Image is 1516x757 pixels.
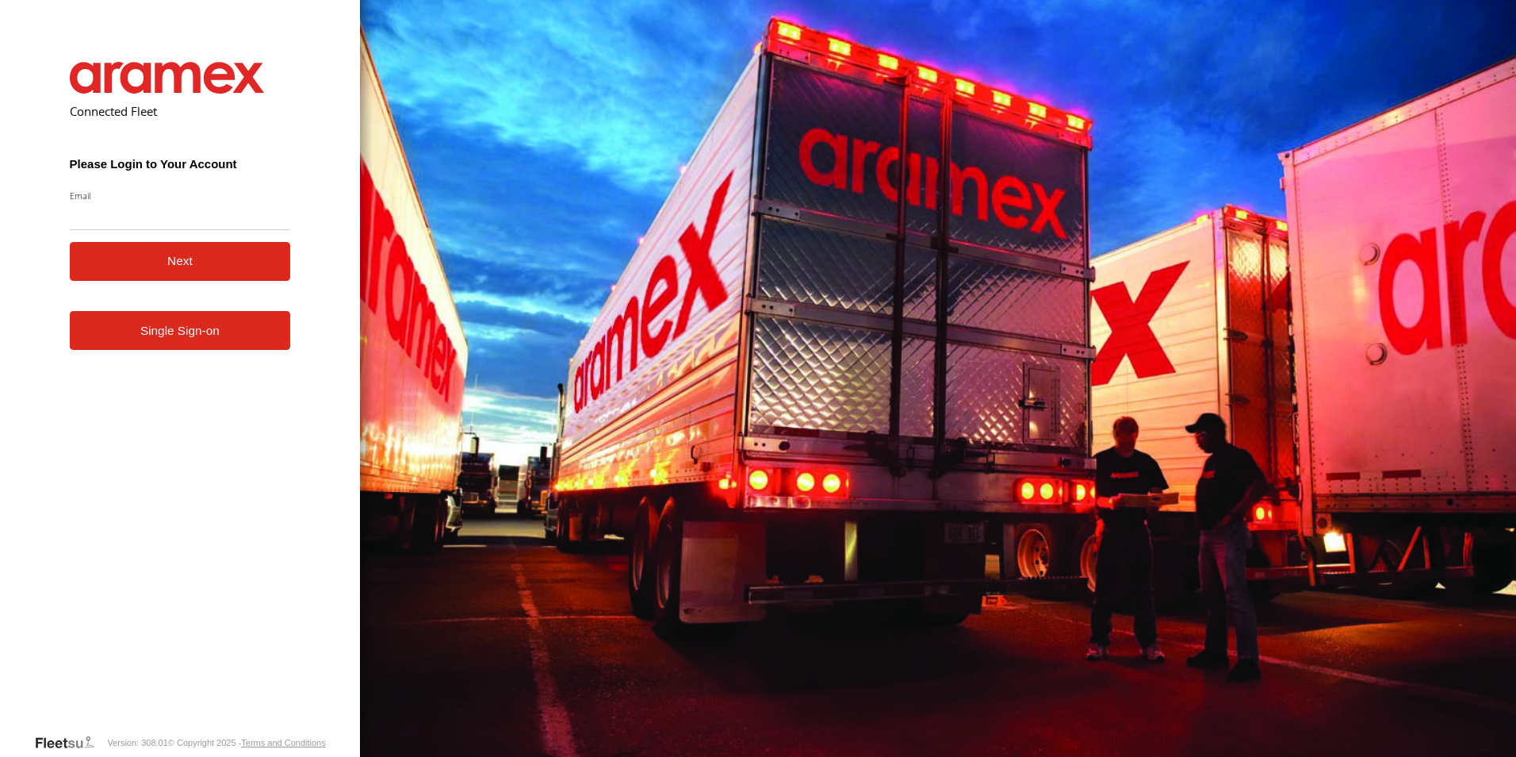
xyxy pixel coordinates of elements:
[168,738,326,747] div: © Copyright 2025 -
[70,103,291,119] h2: Connected Fleet
[70,242,291,281] button: Next
[34,735,107,751] a: Visit our Website
[107,738,167,747] div: Version: 308.01
[70,190,291,202] label: Email
[70,311,291,350] a: Single Sign-on
[241,738,325,747] a: Terms and Conditions
[70,157,291,171] h3: Please Login to Your Account
[70,62,265,94] img: Aramex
